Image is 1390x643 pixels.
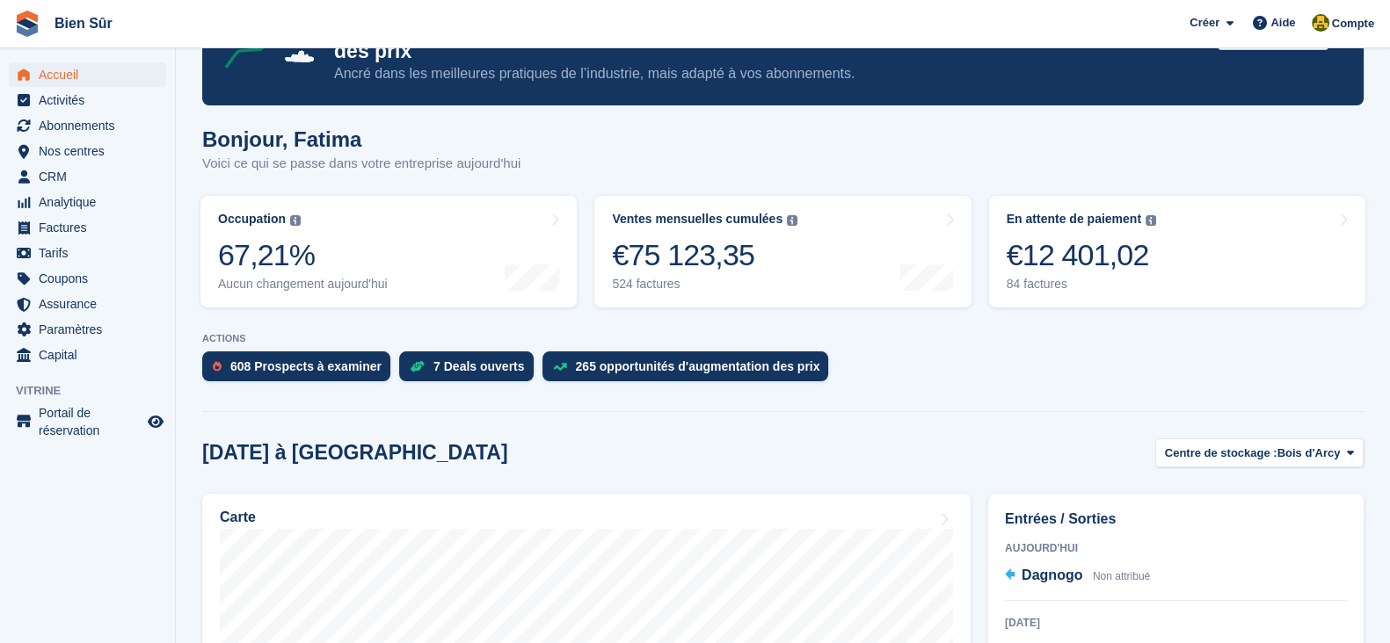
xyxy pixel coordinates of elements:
span: Nos centres [39,139,144,163]
span: Aide [1270,14,1295,32]
p: Voici ce qui se passe dans votre entreprise aujourd'hui [202,154,520,174]
a: 608 Prospects à examiner [202,351,399,390]
img: stora-icon-8386f47178a22dfd0bd8f6a31ec36ba5ce8667c1dd55bd0f319d3a0aa187defe.svg [14,11,40,37]
span: Créer [1190,14,1219,32]
span: Analytique [39,190,144,214]
img: prospect-51fa495bee0391a8d652442698ab0144808aea92771e9ea1ae160a38d050c398.svg [213,361,222,372]
span: Non attribué [1093,570,1150,582]
h2: [DATE] à [GEOGRAPHIC_DATA] [202,441,508,465]
button: Centre de stockage : Bois d'Arcy [1155,438,1364,467]
a: menu [9,215,166,240]
a: Ventes mensuelles cumulées €75 123,35 524 factures [594,196,971,307]
a: menu [9,190,166,214]
img: Fatima Kelaaoui [1312,14,1329,32]
div: En attente de paiement [1007,212,1141,227]
span: Paramètres [39,317,144,342]
img: price_increase_opportunities-93ffe204e8149a01c8c9dc8f82e8f89637d9d84a8eef4429ea346261dce0b2c0.svg [553,363,567,371]
div: Ventes mensuelles cumulées [612,212,782,227]
div: 608 Prospects à examiner [230,359,382,373]
a: Bien Sûr [47,9,120,38]
p: ACTIONS [202,333,1364,344]
span: Compte [1332,15,1374,33]
img: icon-info-grey-7440780725fd019a000dd9b08b2336e03edf1995a4989e88bcd33f0948082b44.svg [290,215,301,226]
span: Tarifs [39,241,144,265]
a: 7 Deals ouverts [399,351,542,390]
div: [DATE] [1005,615,1347,631]
a: menu [9,292,166,316]
div: Aucun changement aujourd'hui [218,277,388,292]
span: Portail de réservation [39,404,144,439]
span: Centre de stockage : [1165,444,1277,462]
a: menu [9,241,166,265]
span: Abonnements [39,113,144,138]
div: Occupation [218,212,286,227]
div: Aujourd'hui [1005,540,1347,556]
div: 84 factures [1007,277,1156,292]
div: 7 Deals ouverts [433,359,525,373]
div: 67,21% [218,237,388,273]
a: En attente de paiement €12 401,02 84 factures [989,196,1365,307]
span: CRM [39,164,144,189]
span: Accueil [39,62,144,87]
a: menu [9,343,166,367]
a: menu [9,164,166,189]
div: €12 401,02 [1007,237,1156,273]
a: menu [9,317,166,342]
h1: Bonjour, Fatima [202,127,520,151]
img: icon-info-grey-7440780725fd019a000dd9b08b2336e03edf1995a4989e88bcd33f0948082b44.svg [787,215,797,226]
span: Assurance [39,292,144,316]
span: Activités [39,88,144,112]
a: menu [9,113,166,138]
h2: Entrées / Sorties [1005,509,1347,530]
div: €75 123,35 [612,237,797,273]
a: menu [9,88,166,112]
a: Boutique d'aperçu [145,411,166,432]
span: Coupons [39,266,144,291]
img: icon-info-grey-7440780725fd019a000dd9b08b2336e03edf1995a4989e88bcd33f0948082b44.svg [1146,215,1156,226]
a: menu [9,266,166,291]
a: menu [9,62,166,87]
span: Vitrine [16,382,175,400]
span: Capital [39,343,144,367]
a: Dagnogo Non attribué [1005,565,1150,588]
div: 524 factures [612,277,797,292]
p: Ancré dans les meilleures pratiques de l’industrie, mais adapté à vos abonnements. [334,64,1204,83]
span: Bois d'Arcy [1277,444,1341,462]
span: Dagnogo [1022,567,1082,582]
a: 265 opportunités d'augmentation des prix [542,351,838,390]
span: Factures [39,215,144,240]
h2: Carte [220,509,256,525]
a: Occupation 67,21% Aucun changement aujourd'hui [200,196,577,307]
div: 265 opportunités d'augmentation des prix [576,359,820,373]
img: deal-1b604bf984904fb50ccaf53a9ad4b4a5d6e5aea283cecdc64d6e3604feb123c2.svg [410,360,425,372]
a: menu [9,139,166,163]
a: menu [9,404,166,439]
